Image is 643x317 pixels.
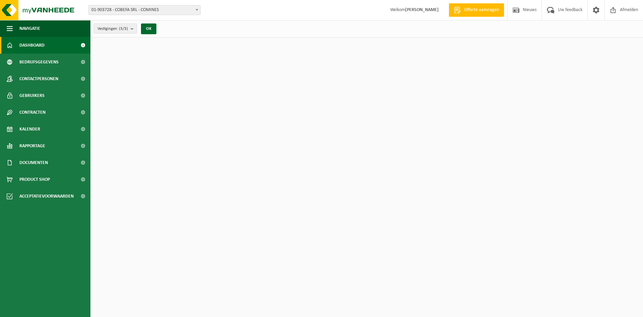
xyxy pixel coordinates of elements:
[19,154,48,171] span: Documenten
[89,5,200,15] span: 01-903728 - COBEFA SRL - COMINES
[141,23,156,34] button: OK
[19,138,45,154] span: Rapportage
[119,27,128,31] count: (3/3)
[94,23,137,34] button: Vestigingen(3/3)
[19,188,74,205] span: Acceptatievoorwaarden
[19,37,45,54] span: Dashboard
[462,7,501,13] span: Offerte aanvragen
[19,121,40,138] span: Kalender
[405,7,439,12] strong: [PERSON_NAME]
[19,70,58,87] span: Contactpersonen
[97,24,128,34] span: Vestigingen
[19,104,46,121] span: Contracten
[19,54,59,70] span: Bedrijfsgegevens
[19,171,50,188] span: Product Shop
[19,20,40,37] span: Navigatie
[19,87,45,104] span: Gebruikers
[449,3,504,17] a: Offerte aanvragen
[88,5,201,15] span: 01-903728 - COBEFA SRL - COMINES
